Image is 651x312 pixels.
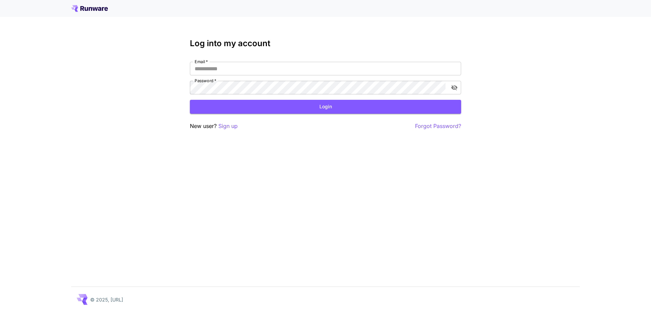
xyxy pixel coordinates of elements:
[190,122,238,130] p: New user?
[195,59,208,65] label: Email
[218,122,238,130] button: Sign up
[90,296,123,303] p: © 2025, [URL]
[415,122,461,130] button: Forgot Password?
[195,78,216,84] label: Password
[448,81,460,94] button: toggle password visibility
[190,39,461,48] h3: Log into my account
[190,100,461,114] button: Login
